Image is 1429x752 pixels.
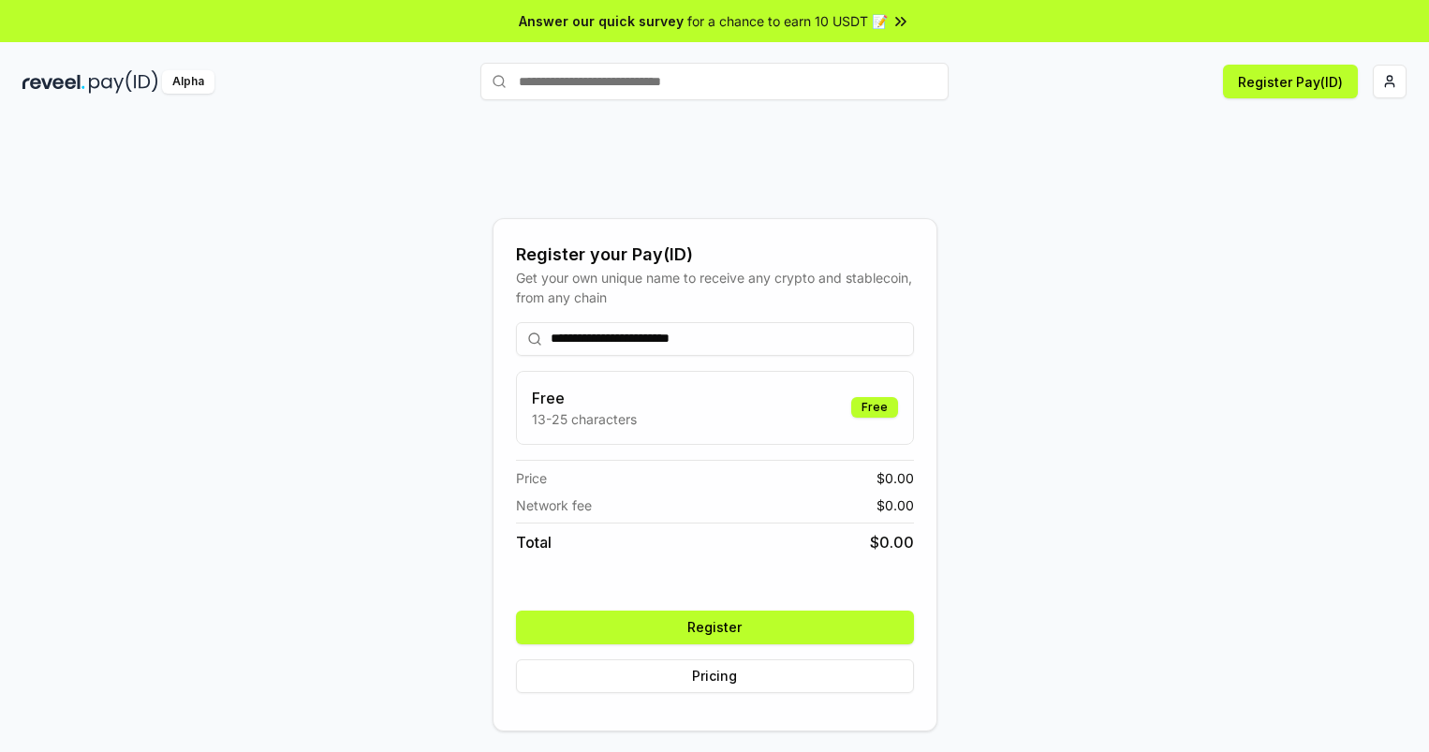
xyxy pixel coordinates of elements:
[516,495,592,515] span: Network fee
[519,11,684,31] span: Answer our quick survey
[877,495,914,515] span: $ 0.00
[687,11,888,31] span: for a chance to earn 10 USDT 📝
[1223,65,1358,98] button: Register Pay(ID)
[532,409,637,429] p: 13-25 characters
[22,70,85,94] img: reveel_dark
[162,70,214,94] div: Alpha
[516,468,547,488] span: Price
[870,531,914,553] span: $ 0.00
[877,468,914,488] span: $ 0.00
[516,611,914,644] button: Register
[516,531,552,553] span: Total
[532,387,637,409] h3: Free
[516,268,914,307] div: Get your own unique name to receive any crypto and stablecoin, from any chain
[851,397,898,418] div: Free
[516,242,914,268] div: Register your Pay(ID)
[516,659,914,693] button: Pricing
[89,70,158,94] img: pay_id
